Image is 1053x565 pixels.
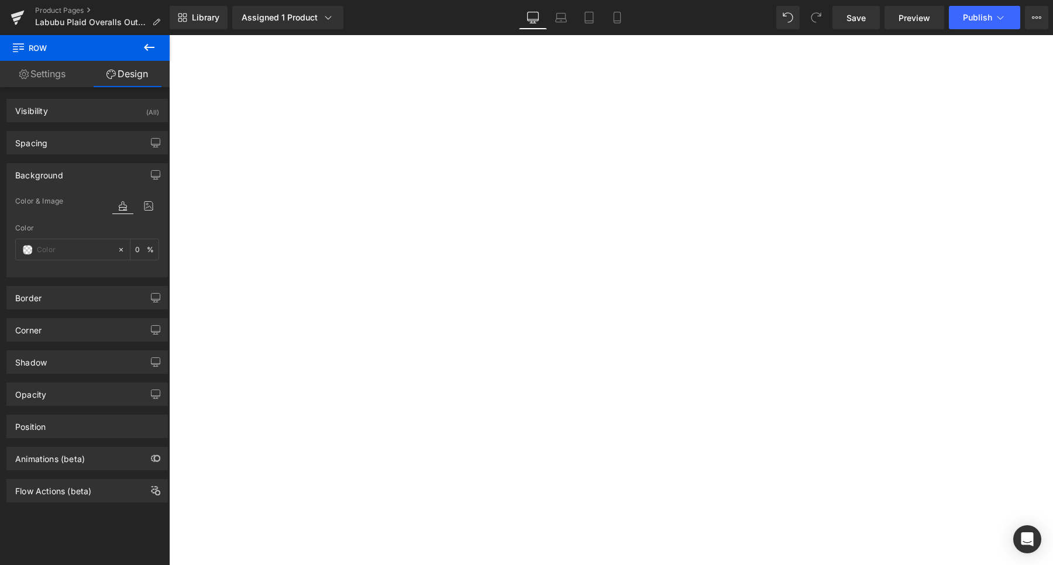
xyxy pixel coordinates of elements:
span: Preview [899,12,930,24]
button: Publish [949,6,1020,29]
div: Position [15,415,46,432]
div: Color [15,224,159,232]
a: Design [85,61,170,87]
div: Visibility [15,99,48,116]
button: Undo [776,6,800,29]
div: Border [15,287,42,303]
a: Preview [885,6,944,29]
a: Mobile [603,6,631,29]
a: Laptop [547,6,575,29]
span: Library [192,12,219,23]
span: Row [12,35,129,61]
a: Tablet [575,6,603,29]
div: Shadow [15,351,47,367]
button: More [1025,6,1048,29]
div: Assigned 1 Product [242,12,334,23]
input: Color [37,243,112,256]
div: Animations (beta) [15,447,85,464]
span: Publish [963,13,992,22]
button: Redo [804,6,828,29]
div: Background [15,164,63,180]
div: Opacity [15,383,46,399]
span: Color & Image [15,197,63,205]
a: New Library [170,6,228,29]
div: Open Intercom Messenger [1013,525,1041,553]
div: Corner [15,319,42,335]
a: Product Pages [35,6,170,15]
iframe: To enrich screen reader interactions, please activate Accessibility in Grammarly extension settings [169,35,1053,565]
span: Labubu Plaid Overalls Outfit Set [35,18,147,27]
div: % [130,239,159,260]
div: Spacing [15,132,47,148]
a: Desktop [519,6,547,29]
div: Flow Actions (beta) [15,480,91,496]
span: Save [846,12,866,24]
div: (All) [146,99,159,119]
